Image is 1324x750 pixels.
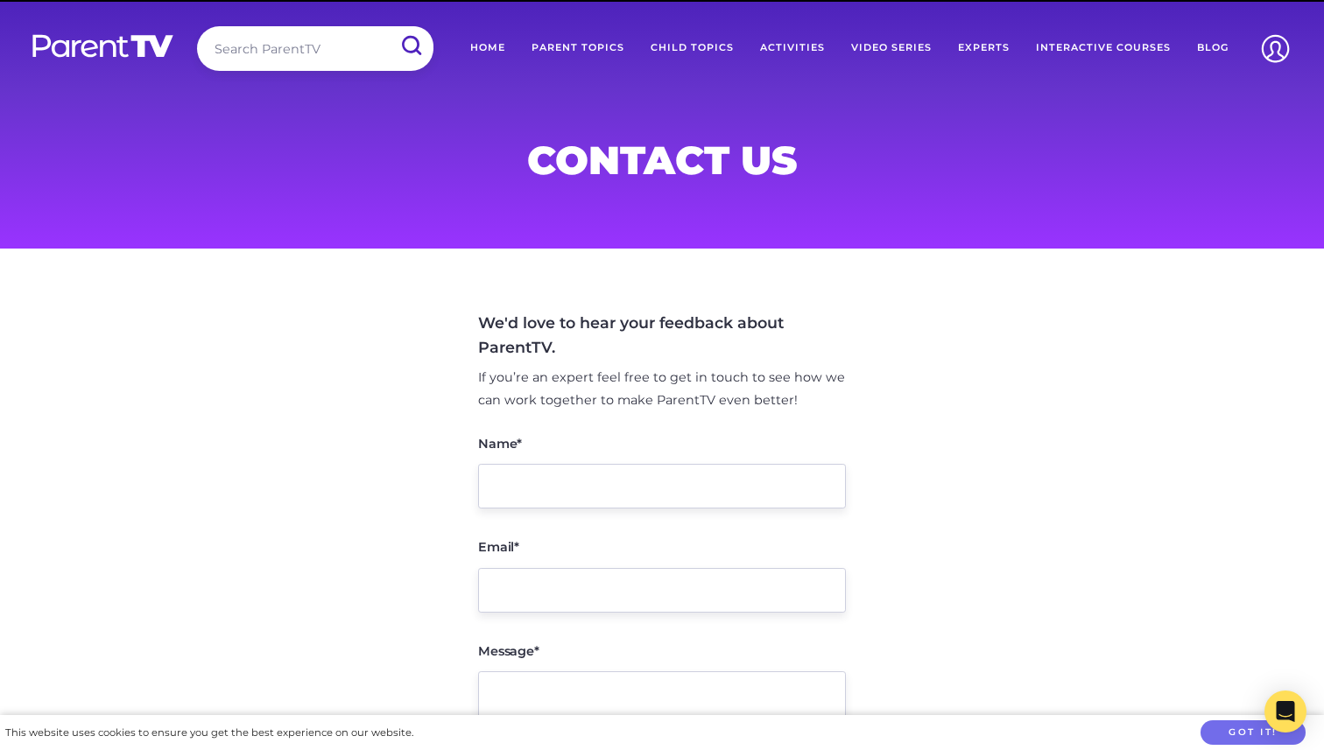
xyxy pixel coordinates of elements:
a: Experts [945,26,1023,70]
a: Parent Topics [518,26,637,70]
button: Got it! [1201,720,1306,746]
a: Child Topics [637,26,747,70]
img: Account [1253,26,1298,71]
h1: Contact Us [240,143,1084,178]
img: parenttv-logo-white.4c85aaf.svg [31,33,175,59]
label: Message* [478,645,539,657]
a: Activities [747,26,838,70]
a: Blog [1184,26,1242,70]
label: Name* [478,438,522,450]
h4: We'd love to hear your feedback about ParentTV. [478,311,846,360]
div: This website uses cookies to ensure you get the best experience on our website. [5,724,413,742]
label: Email* [478,541,519,553]
p: If you’re an expert feel free to get in touch to see how we can work together to make ParentTV ev... [478,367,846,412]
a: Video Series [838,26,945,70]
input: Submit [388,26,433,66]
input: Search ParentTV [197,26,433,71]
a: Interactive Courses [1023,26,1184,70]
div: Open Intercom Messenger [1264,690,1306,732]
a: Home [457,26,518,70]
